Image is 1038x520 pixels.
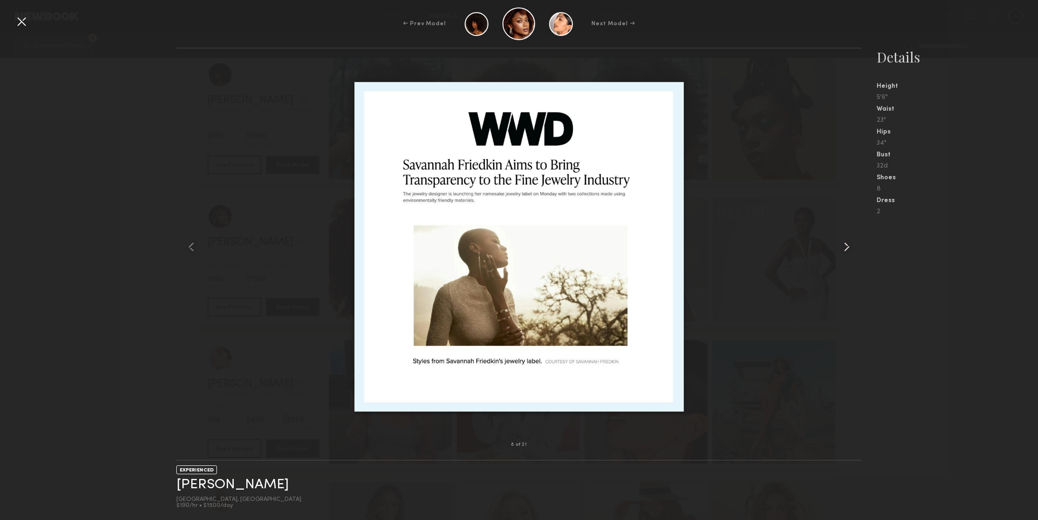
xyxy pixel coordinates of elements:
div: Height [877,83,1038,90]
div: 23" [877,117,1038,124]
div: 34" [877,140,1038,147]
div: Next Model → [592,20,635,28]
div: 8 of 21 [511,443,527,447]
div: ← Prev Model [403,20,446,28]
div: 32d [877,163,1038,169]
div: 5'6" [877,94,1038,101]
div: EXPERIENCED [176,465,217,474]
div: $190/hr • $1500/day [176,503,301,509]
div: Details [877,48,1038,66]
div: Waist [877,106,1038,112]
div: 8 [877,186,1038,192]
div: Shoes [877,175,1038,181]
div: [GEOGRAPHIC_DATA], [GEOGRAPHIC_DATA] [176,497,301,503]
a: [PERSON_NAME] [176,478,289,492]
div: 2 [877,209,1038,215]
div: Bust [877,152,1038,158]
div: Hips [877,129,1038,135]
div: Dress [877,197,1038,204]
